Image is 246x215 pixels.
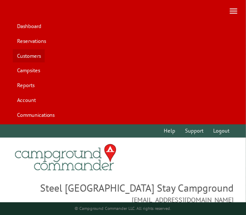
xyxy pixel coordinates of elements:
[12,181,234,205] span: Steel [GEOGRAPHIC_DATA] Stay Campground [EMAIL_ADDRESS][DOMAIN_NAME]
[13,93,40,107] a: Account
[209,124,234,138] a: Logout
[12,141,119,174] img: Campground Commander
[181,124,208,138] a: Support
[13,20,45,33] a: Dashboard
[13,108,59,122] a: Communications
[13,79,38,92] a: Reports
[13,64,44,77] a: Campsites
[13,35,50,48] a: Reservations
[75,206,171,211] small: © Campground Commander LLC. All rights reserved.
[160,124,179,138] a: Help
[13,49,45,62] a: Customers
